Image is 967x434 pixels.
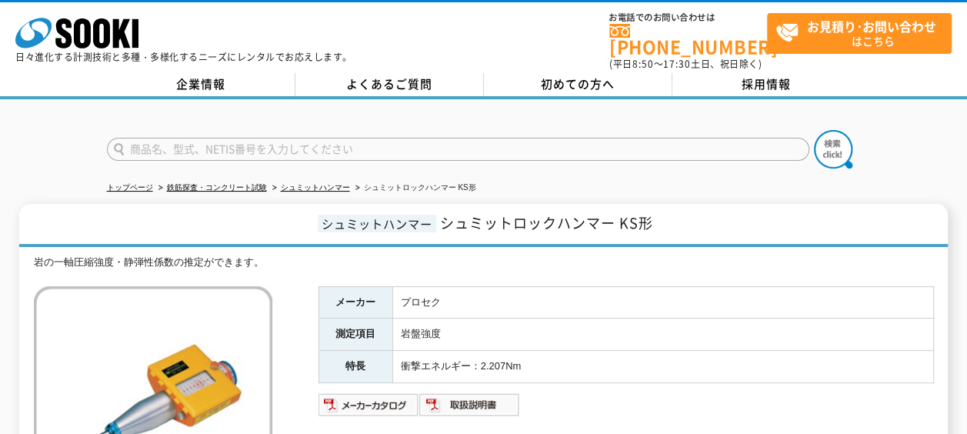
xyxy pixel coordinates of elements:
a: トップページ [107,183,153,192]
li: シュミットロックハンマー KS形 [352,180,476,196]
th: 測定項目 [318,319,392,351]
img: メーカーカタログ [318,392,419,417]
a: 企業情報 [107,73,295,96]
a: よくあるご質問 [295,73,484,96]
a: メーカーカタログ [318,402,419,414]
a: 鉄筋探査・コンクリート試験 [167,183,267,192]
a: 初めての方へ [484,73,672,96]
td: 衝撃エネルギー：2.207Nm [392,351,933,383]
td: プロセク [392,286,933,319]
span: お電話でのお問い合わせは [609,13,767,22]
a: 採用情報 [672,73,861,96]
th: メーカー [318,286,392,319]
td: 岩盤強度 [392,319,933,351]
a: シュミットハンマー [281,183,350,192]
a: お見積り･お問い合わせはこちら [767,13,952,54]
a: 取扱説明書 [419,402,520,414]
img: btn_search.png [814,130,852,169]
p: 日々進化する計測技術と多種・多様化するニーズにレンタルでお応えします。 [15,52,352,62]
span: シュミットハンマー [318,215,436,232]
span: 8:50 [632,57,654,71]
th: 特長 [318,351,392,383]
span: 初めての方へ [541,75,615,92]
img: 取扱説明書 [419,392,520,417]
a: [PHONE_NUMBER] [609,24,767,55]
input: 商品名、型式、NETIS番号を入力してください [107,138,809,161]
div: 岩の一軸圧縮強度・静弾性係数の推定ができます。 [34,255,934,271]
span: はこちら [775,14,951,52]
strong: お見積り･お問い合わせ [807,17,936,35]
span: シュミットロックハンマー KS形 [440,212,653,233]
span: (平日 ～ 土日、祝日除く) [609,57,762,71]
span: 17:30 [663,57,691,71]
